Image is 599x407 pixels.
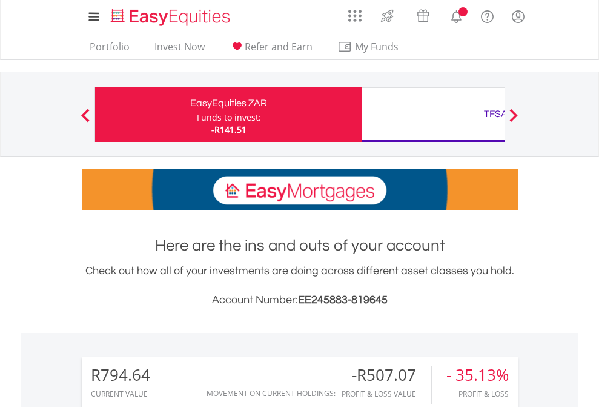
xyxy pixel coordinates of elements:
h3: Account Number: [82,292,518,309]
button: Next [501,115,526,127]
span: Refer and Earn [245,40,313,53]
div: - 35.13% [446,366,509,384]
img: EasyEquities_Logo.png [108,7,235,27]
div: Profit & Loss Value [342,390,431,398]
span: -R141.51 [211,124,247,135]
a: FAQ's and Support [472,3,503,27]
img: EasyMortage Promotion Banner [82,169,518,210]
span: My Funds [337,39,417,55]
h1: Here are the ins and outs of your account [82,235,518,257]
img: grid-menu-icon.svg [348,9,362,22]
a: Refer and Earn [225,41,317,59]
a: AppsGrid [340,3,369,22]
div: Movement on Current Holdings: [207,389,336,397]
div: -R507.07 [342,366,431,384]
a: Invest Now [150,41,210,59]
a: Portfolio [85,41,134,59]
div: CURRENT VALUE [91,390,150,398]
a: Notifications [441,3,472,27]
div: Check out how all of your investments are doing across different asset classes you hold. [82,263,518,309]
button: Previous [73,115,98,127]
div: EasyEquities ZAR [102,95,355,112]
img: vouchers-v2.svg [413,6,433,25]
a: Home page [106,3,235,27]
div: R794.64 [91,366,150,384]
span: EE245883-819645 [298,294,388,306]
div: Funds to invest: [197,112,261,124]
img: thrive-v2.svg [377,6,397,25]
a: Vouchers [405,3,441,25]
div: Profit & Loss [446,390,509,398]
a: My Profile [503,3,534,30]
